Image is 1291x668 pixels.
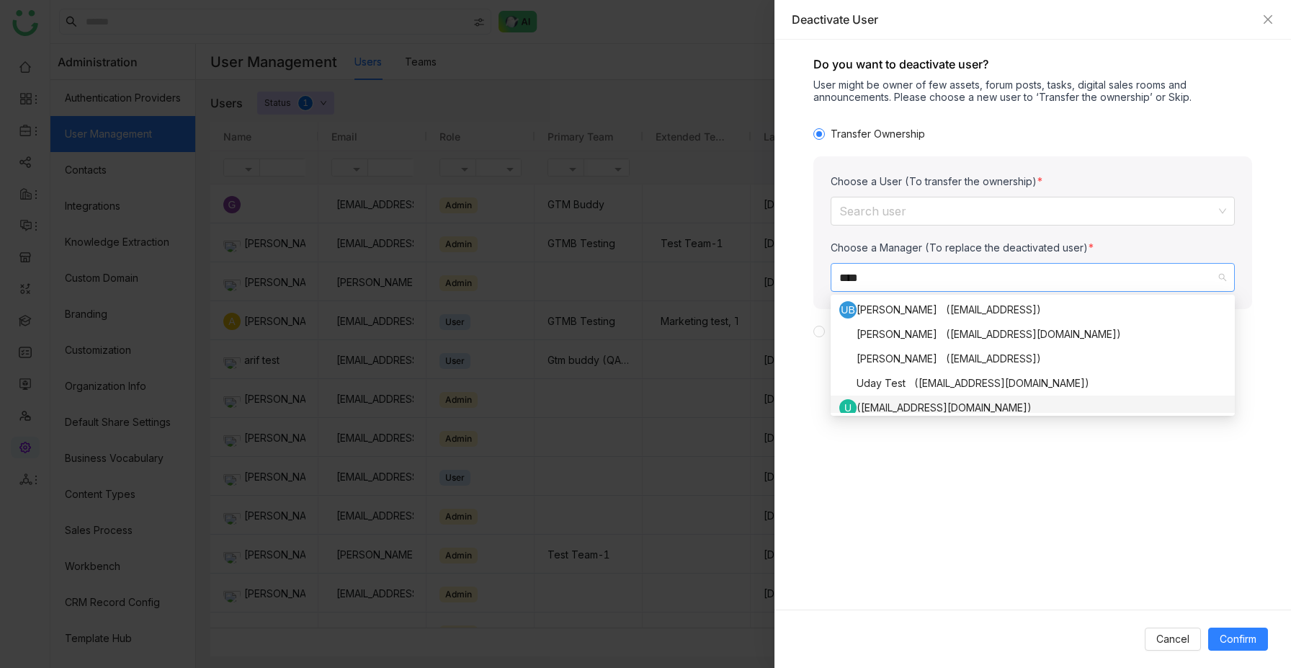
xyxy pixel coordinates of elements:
div: Choose a User (To transfer the ownership) [831,174,1235,190]
nz-option-item: Uday Test [831,371,1235,396]
div: Do you want to deactivate user? [813,57,1252,71]
span: Cancel [1156,631,1189,647]
nz-option-item: Uday Kiran [831,322,1235,347]
div: U [839,399,857,417]
div: Choose a Manager (To replace the deactivated user) [831,240,1235,256]
img: 6851153c512bef77ea245893 [839,375,857,392]
img: 68592c36b71d516f26a2ce6f [839,326,857,343]
button: Close [1262,14,1274,25]
nz-option-item: Uday Pulasetti [831,347,1235,371]
span: Transfer Ownership [825,126,931,142]
div: [PERSON_NAME] ([EMAIL_ADDRESS]) [839,350,1226,368]
nz-option-item: udaykk@gmail.com [831,396,1235,420]
div: User might be owner of few assets, forum posts, tasks, digital sales rooms and announcements. Ple... [813,79,1252,103]
div: UB [839,301,857,319]
button: Cancel [1145,628,1201,651]
div: ([EMAIL_ADDRESS][DOMAIN_NAME]) [839,399,1226,417]
span: Skip and Deactivate [825,324,932,339]
div: Uday Test ([EMAIL_ADDRESS][DOMAIN_NAME]) [839,375,1226,392]
div: [PERSON_NAME] ([EMAIL_ADDRESS]) [839,301,1226,319]
nz-option-item: Uday Bhanu [831,298,1235,322]
img: 684a9b6bde261c4b36a3d2e3 [839,350,857,368]
span: Confirm [1220,631,1256,647]
div: Deactivate User [792,12,1255,27]
div: [PERSON_NAME] ([EMAIL_ADDRESS][DOMAIN_NAME]) [839,326,1226,343]
button: Confirm [1208,628,1268,651]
